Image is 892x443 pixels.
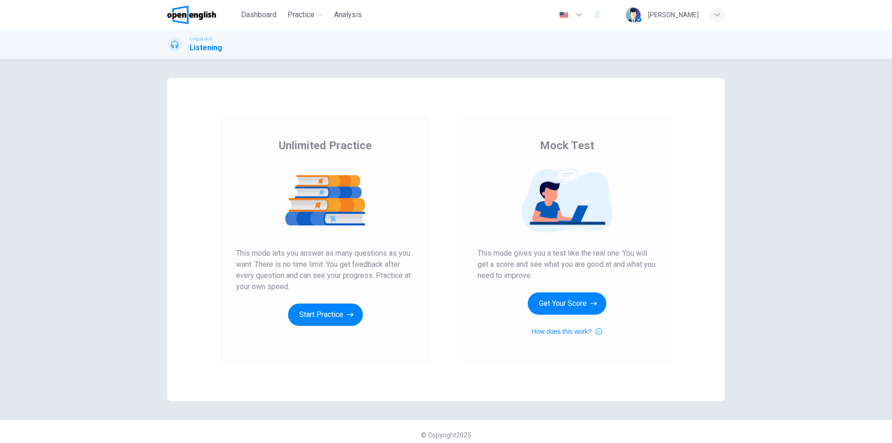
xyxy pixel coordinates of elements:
[167,6,237,24] a: OpenEnglish logo
[528,292,606,315] button: Get Your Score
[648,9,699,20] div: [PERSON_NAME]
[626,7,641,22] img: Profile picture
[279,138,372,153] span: Unlimited Practice
[241,9,276,20] span: Dashboard
[330,7,366,23] button: Analysis
[478,248,656,281] span: This mode gives you a test like the real one. You will get a score and see what you are good at a...
[284,7,327,23] button: Practice
[167,6,216,24] img: OpenEnglish logo
[558,12,570,19] img: en
[531,326,602,337] button: How does this work?
[288,304,363,326] button: Start Practice
[334,9,362,20] span: Analysis
[190,36,212,42] span: Linguaskill
[237,7,280,23] button: Dashboard
[540,138,594,153] span: Mock Test
[421,431,471,439] span: © Copyright 2025
[288,9,315,20] span: Practice
[190,42,222,53] h1: Listening
[236,248,414,292] span: This mode lets you answer as many questions as you want. There is no time limit. You get feedback...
